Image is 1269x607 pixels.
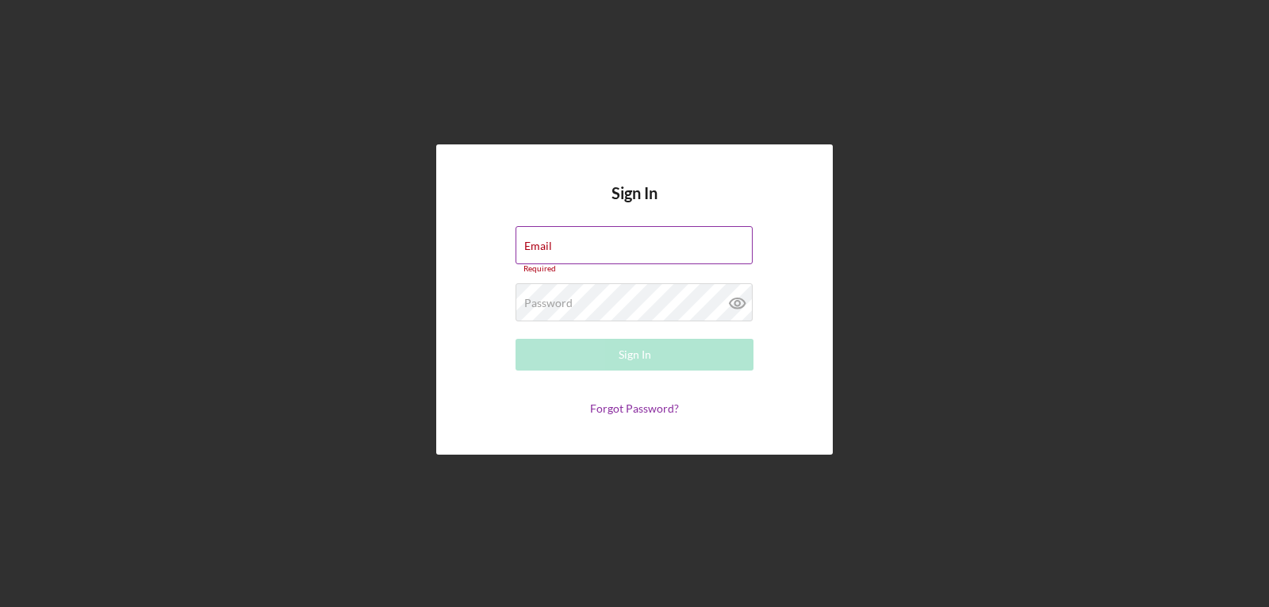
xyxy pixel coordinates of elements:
div: Sign In [619,339,651,371]
label: Password [524,297,573,309]
div: Required [516,264,753,274]
label: Email [524,240,552,252]
a: Forgot Password? [590,401,679,415]
button: Sign In [516,339,753,371]
h4: Sign In [611,184,658,226]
